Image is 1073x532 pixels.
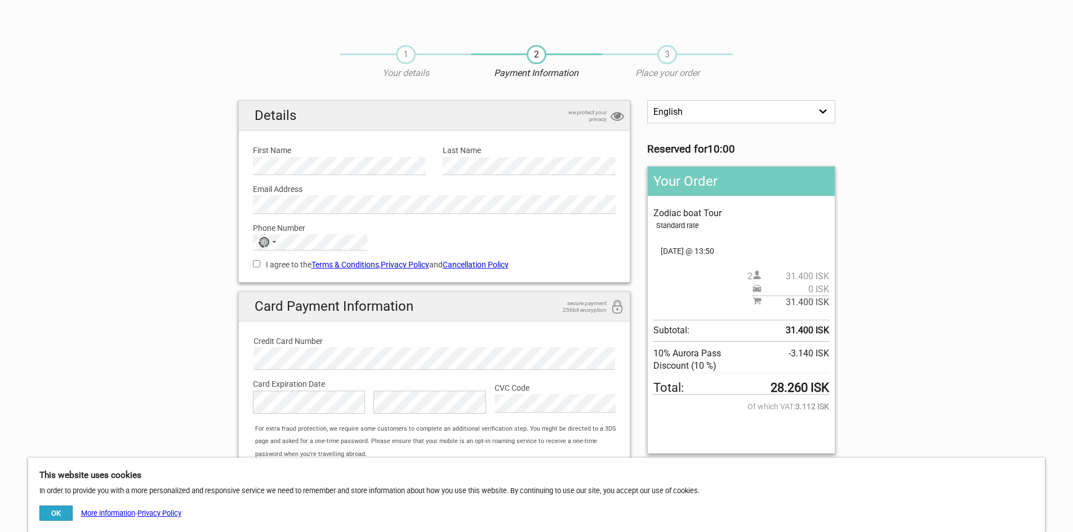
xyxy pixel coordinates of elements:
i: 256bit encryption [611,300,624,315]
label: Last Name [443,144,616,157]
a: More information [81,509,135,517]
span: Pickup price [753,283,829,296]
a: Privacy Policy [137,509,181,517]
span: -3.140 ISK [789,347,829,373]
strong: 31.400 ISK [786,324,829,337]
a: Terms & Conditions [311,260,379,269]
span: 1 [396,45,416,64]
i: privacy protection [611,109,624,124]
a: Privacy Policy [381,260,429,269]
span: Of which VAT: [653,400,829,413]
span: 0 ISK [762,283,829,296]
h2: Card Payment Information [239,292,630,321]
span: 2 [527,45,546,64]
label: Credit Card Number [253,335,616,347]
span: Zodiac boat Tour [653,208,722,218]
p: Place your order [602,67,733,79]
label: Phone Number [253,222,616,234]
span: 31.400 ISK [762,296,829,309]
span: [DATE] @ 13:50 [653,245,829,257]
div: For extra fraud protection, we require some customers to complete an additional verification step... [250,423,630,461]
label: Email Address [253,183,616,195]
a: Cancellation Policy [443,260,509,269]
div: - [39,506,181,521]
span: 2 person(s) [747,270,829,283]
label: Card Expiration Date [253,378,616,390]
span: secure payment 256bit encryption [550,300,607,314]
div: Standard rate [656,220,829,232]
h3: Reserved for [647,143,835,155]
label: CVC Code [495,382,616,394]
p: Payment Information [471,67,602,79]
p: Your details [340,67,471,79]
strong: 10:00 [707,143,735,155]
label: First Name [253,144,426,157]
span: Subtotal [653,320,829,341]
h2: Your Order [648,167,834,196]
h2: Details [239,101,630,131]
span: Subtotal [753,296,829,309]
button: OK [39,506,73,521]
div: In order to provide you with a more personalized and responsive service we need to remember and s... [28,458,1045,532]
span: Total to be paid [653,382,829,395]
strong: 3.112 ISK [795,400,829,413]
strong: 28.260 ISK [771,382,829,394]
h5: This website uses cookies [39,469,1034,481]
span: we protect your privacy [550,109,607,123]
label: I agree to the , and [253,258,616,271]
span: 31.400 ISK [762,270,829,283]
span: 10% Aurora Pass Discount (10 %) [653,347,759,373]
button: Selected country [253,235,282,249]
span: 3 [657,45,677,64]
